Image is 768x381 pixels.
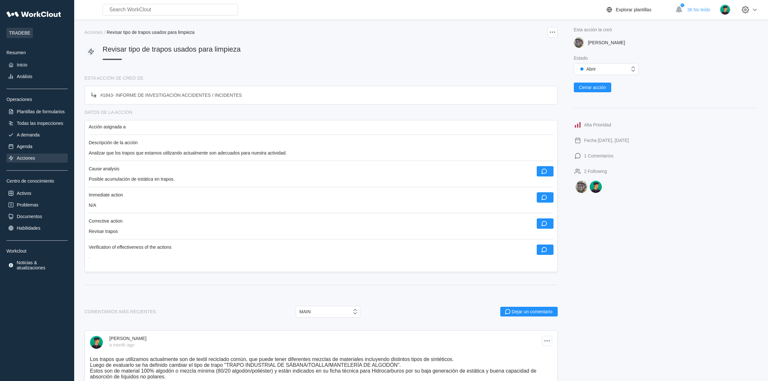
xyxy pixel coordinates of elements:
[6,28,33,38] span: TRADEBE
[104,30,105,35] div: /
[6,119,68,128] a: Todas las inspecciones
[89,150,554,155] div: Analizar que los trapos que estamos utilizando actualmente son adecuados para nuestra actividad.
[687,7,710,12] span: 36 No leído
[17,155,35,161] div: Acciones
[577,65,596,74] div: Abrir
[6,224,68,233] a: Habilidades
[89,255,554,260] div: -
[17,74,32,79] div: Análisis
[6,97,68,102] div: Operaciones
[6,107,68,116] a: Plantillas de formularios
[574,37,584,48] img: 2f847459-28ef-4a61-85e4-954d408df519.jpg
[574,27,758,32] div: Esta acción la creó
[17,226,40,231] div: Habilidades
[616,7,652,12] div: Explorar plantillas
[89,218,123,224] div: Corrective action
[6,154,68,163] a: Acciones
[6,212,68,221] a: Documentos
[90,336,103,349] img: user.png
[89,192,123,197] div: Immediate action
[720,4,731,15] img: user.png
[605,6,672,14] a: Explorar plantillas
[575,180,588,193] img: DAVID BLANCO
[89,166,119,171] div: Cause analysis
[579,85,606,90] span: Cerrar acción
[588,40,625,45] div: [PERSON_NAME]
[574,55,758,61] div: Estado
[85,86,558,105] a: #1843- INFORME DE INVESTIGACIÓN ACCIDENTES / INCIDENTES
[107,30,194,35] span: Revisar tipo de trapos usados para limpieza
[512,309,553,314] div: Dejar un comentario
[584,138,629,143] div: Fecha [DATE], [DATE]
[6,248,68,254] div: Workclout
[109,336,146,341] div: [PERSON_NAME]
[584,153,613,158] div: 1 Comentarios
[6,189,68,198] a: Activos
[17,202,38,207] div: Problemas
[589,180,602,193] img: CLARA MASTRIA
[17,132,40,137] div: A demanda
[100,93,242,98] div: # 1843 -
[89,245,172,250] div: Verification of effectiveness of the actions
[6,50,68,55] div: Resumen
[85,30,104,35] a: Acciones
[500,307,558,316] button: Dejar un comentario
[85,30,103,35] div: Acciones
[6,60,68,69] a: Inicio
[17,109,65,114] div: Plantillas de formularios
[17,121,63,126] div: Todas las inspecciones
[574,83,611,92] button: Cerrar acción
[103,45,241,53] span: Revisar tipo de trapos usados para limpieza
[109,342,146,347] div: a month ago
[6,178,68,184] div: Centro de conocimiento
[6,72,68,81] a: Análisis
[89,140,554,145] div: Descripción de la acción
[584,169,607,174] div: 2 Following
[89,203,554,208] div: N/A
[6,130,68,139] a: A demanda
[17,144,32,149] div: Agenda
[103,4,238,15] input: Search WorkClout
[6,259,68,272] a: Noticias & atualizaciones
[89,229,554,234] div: Revisar trapos
[299,309,311,314] div: MAIN
[6,200,68,209] a: Problemas
[89,176,554,182] div: Posible acumulación de estática en trapos.
[6,142,68,151] a: Agenda
[116,93,242,98] span: INFORME DE INVESTIGACIÓN ACCIDENTES / INCIDENTES
[17,260,66,270] div: Noticias & atualizaciones
[85,110,558,115] div: DATOS DE LA ACCIÓN
[85,309,156,314] div: COMENTARIOS MÁS RECIENTES
[85,75,558,81] div: ESTA ACCIÓN SE CREÓ DE
[89,124,554,129] div: Acción asignada a
[17,62,27,67] div: Inicio
[17,214,42,219] div: Documentos
[584,122,611,127] div: Alta Prioridad
[17,191,31,196] div: Activos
